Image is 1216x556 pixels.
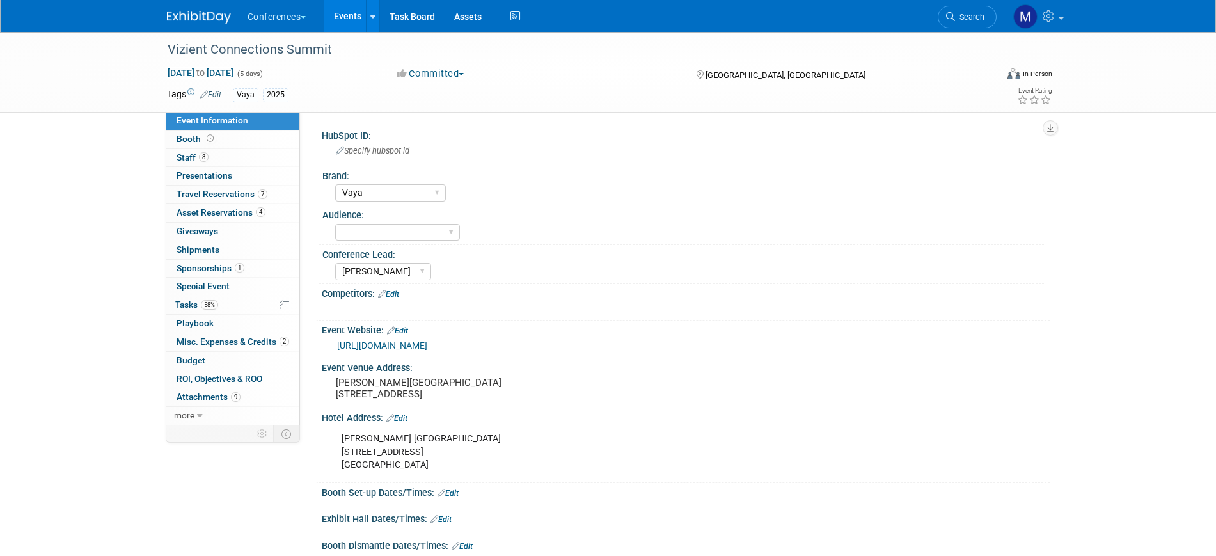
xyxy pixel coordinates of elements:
a: Special Event [166,278,299,296]
span: Playbook [177,318,214,328]
span: Shipments [177,244,219,255]
td: Toggle Event Tabs [273,425,299,442]
div: Conference Lead: [322,245,1044,261]
span: Attachments [177,392,241,402]
a: Presentations [166,167,299,185]
a: Edit [430,515,452,524]
div: Booth Dismantle Dates/Times: [322,536,1050,553]
span: 4 [256,207,265,217]
span: Specify hubspot id [336,146,409,155]
a: Edit [200,90,221,99]
div: Booth Set-up Dates/Times: [322,483,1050,500]
span: (5 days) [236,70,263,78]
td: Tags [167,88,221,102]
img: ExhibitDay [167,11,231,24]
div: Hotel Address: [322,408,1050,425]
span: Staff [177,152,209,163]
div: Vizient Connections Summit [163,38,977,61]
a: Search [938,6,997,28]
span: Booth [177,134,216,144]
span: Tasks [175,299,218,310]
div: Brand: [322,166,1044,182]
div: Event Website: [322,321,1050,337]
span: 7 [258,189,267,199]
span: [GEOGRAPHIC_DATA], [GEOGRAPHIC_DATA] [706,70,865,80]
div: Exhibit Hall Dates/Times: [322,509,1050,526]
span: 8 [199,152,209,162]
a: Asset Reservations4 [166,204,299,222]
span: Misc. Expenses & Credits [177,337,289,347]
a: Budget [166,352,299,370]
div: Event Venue Address: [322,358,1050,374]
a: more [166,407,299,425]
span: 9 [231,392,241,402]
a: Misc. Expenses & Credits2 [166,333,299,351]
a: Tasks58% [166,296,299,314]
div: [PERSON_NAME] [GEOGRAPHIC_DATA] [STREET_ADDRESS] [GEOGRAPHIC_DATA] [333,426,909,477]
a: Edit [378,290,399,299]
a: Edit [452,542,473,551]
span: Budget [177,355,205,365]
span: more [174,410,194,420]
a: Edit [386,414,407,423]
span: Event Information [177,115,248,125]
span: ROI, Objectives & ROO [177,374,262,384]
span: Travel Reservations [177,189,267,199]
img: Format-Inperson.png [1007,68,1020,79]
a: [URL][DOMAIN_NAME] [337,340,427,351]
a: Shipments [166,241,299,259]
span: 1 [235,263,244,273]
div: Vaya [233,88,258,102]
a: Edit [438,489,459,498]
a: ROI, Objectives & ROO [166,370,299,388]
button: Committed [393,67,469,81]
div: Competitors: [322,284,1050,301]
div: HubSpot ID: [322,126,1050,142]
div: Audience: [322,205,1044,221]
span: Special Event [177,281,230,291]
a: Event Information [166,112,299,130]
a: Staff8 [166,149,299,167]
span: Asset Reservations [177,207,265,218]
span: Booth not reserved yet [204,134,216,143]
a: Travel Reservations7 [166,186,299,203]
span: 58% [201,300,218,310]
a: Playbook [166,315,299,333]
div: Event Format [921,67,1053,86]
a: Edit [387,326,408,335]
div: Event Rating [1017,88,1052,94]
td: Personalize Event Tab Strip [251,425,274,442]
span: 2 [280,337,289,346]
span: to [194,68,207,78]
span: Giveaways [177,226,218,236]
a: Giveaways [166,223,299,241]
span: Search [955,12,984,22]
pre: [PERSON_NAME][GEOGRAPHIC_DATA] [STREET_ADDRESS] [336,377,611,400]
span: Sponsorships [177,263,244,273]
span: [DATE] [DATE] [167,67,234,79]
div: 2025 [263,88,288,102]
a: Sponsorships1 [166,260,299,278]
a: Attachments9 [166,388,299,406]
img: Marygrace LeGros [1013,4,1038,29]
a: Booth [166,131,299,148]
div: In-Person [1022,69,1052,79]
span: Presentations [177,170,232,180]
